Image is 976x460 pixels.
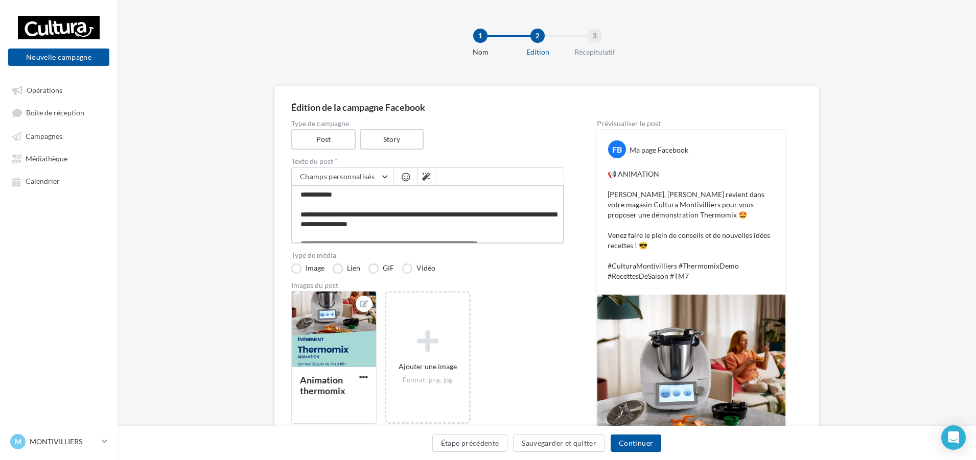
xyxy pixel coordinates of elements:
[6,127,111,145] a: Campagnes
[8,49,109,66] button: Nouvelle campagne
[941,425,966,450] div: Open Intercom Messenger
[291,252,564,259] label: Type de média
[26,132,62,140] span: Campagnes
[291,263,324,274] label: Image
[368,263,394,274] label: GIF
[530,29,545,43] div: 2
[300,374,345,396] div: Animation thermomix
[26,177,60,186] span: Calendrier
[562,47,628,57] div: Récapitulatif
[291,129,356,150] label: Post
[513,434,605,452] button: Sauvegarder et quitter
[448,47,513,57] div: Nom
[6,172,111,190] a: Calendrier
[588,29,602,43] div: 3
[8,432,109,451] a: M MONTIVILLIERS
[608,140,626,158] div: FB
[27,86,62,94] span: Opérations
[26,154,67,163] span: Médiathèque
[291,120,564,127] label: Type de campagne
[291,282,564,289] div: Images du post
[291,158,564,165] label: Texte du post *
[360,129,424,150] label: Story
[6,149,111,167] a: Médiathèque
[300,172,375,181] span: Champs personnalisés
[6,103,111,122] a: Boîte de réception
[432,434,508,452] button: Étape précédente
[291,103,802,112] div: Édition de la campagne Facebook
[6,81,111,99] a: Opérations
[473,29,487,43] div: 1
[505,47,570,57] div: Edition
[292,168,393,185] button: Champs personnalisés
[26,109,84,117] span: Boîte de réception
[611,434,661,452] button: Continuer
[15,437,21,447] span: M
[608,169,775,281] p: 📢 ANIMATION [PERSON_NAME], [PERSON_NAME] revient dans votre magasin Cultura Montivilliers pour vo...
[597,120,786,127] div: Prévisualiser le post
[333,263,360,274] label: Lien
[402,263,435,274] label: Vidéo
[630,145,688,155] div: Ma page Facebook
[30,437,98,447] p: MONTIVILLIERS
